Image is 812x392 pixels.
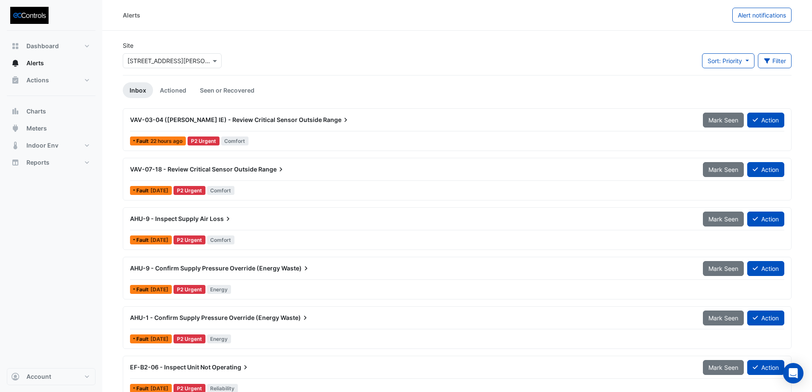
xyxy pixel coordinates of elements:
span: Comfort [207,186,235,195]
div: Open Intercom Messenger [783,363,803,383]
button: Alert notifications [732,8,792,23]
button: Charts [7,103,95,120]
span: Mark Seen [708,215,738,223]
span: Waste) [281,264,310,273]
button: Account [7,368,95,385]
button: Action [747,212,784,226]
span: Alert notifications [738,12,786,19]
span: Wed 20-Aug-2025 12:15 AEST [150,138,182,144]
span: Mon 24-Mar-2025 09:00 AEDT [150,385,168,392]
button: Mark Seen [703,261,744,276]
span: Charts [26,107,46,116]
span: Thu 24-Jul-2025 09:00 AEST [150,286,168,293]
div: P2 Urgent [173,285,205,294]
button: Reports [7,154,95,171]
a: Inbox [123,82,153,98]
button: Sort: Priority [702,53,754,68]
span: AHU-9 - Inspect Supply Air [130,215,208,222]
button: Mark Seen [703,113,744,128]
span: Mark Seen [708,116,738,124]
app-icon: Reports [11,158,20,167]
app-icon: Meters [11,124,20,133]
span: Sort: Priority [708,57,742,64]
span: AHU-1 - Confirm Supply Pressure Override (Energy [130,314,279,321]
span: Loss [210,215,232,223]
span: Energy [207,334,231,343]
button: Action [747,311,784,325]
span: Account [26,372,51,381]
app-icon: Actions [11,76,20,84]
span: Reports [26,158,49,167]
span: Indoor Env [26,141,58,150]
span: Comfort [207,235,235,244]
span: Fault [136,287,150,292]
button: Action [747,113,784,128]
span: Fault [136,386,150,391]
span: Fault [136,188,150,193]
span: Mon 18-Aug-2025 09:45 AEST [150,187,168,194]
span: Waste) [280,314,309,322]
button: Indoor Env [7,137,95,154]
span: EF-B2-06 - Inspect Unit Not [130,363,211,371]
button: Action [747,360,784,375]
button: Filter [758,53,792,68]
button: Meters [7,120,95,137]
button: Mark Seen [703,212,744,226]
button: Mark Seen [703,360,744,375]
span: Mark Seen [708,364,738,371]
span: Fri 13-Jun-2025 09:15 AEST [150,336,168,342]
button: Action [747,261,784,276]
button: Action [747,162,784,177]
div: P2 Urgent [188,136,220,145]
span: Operating [212,363,250,372]
span: Fault [136,139,150,144]
span: Mark Seen [708,265,738,272]
span: Range [258,165,285,174]
span: VAV-03-04 ([PERSON_NAME] IE) - Review Critical Sensor Outside [130,116,322,123]
span: Mark Seen [708,314,738,322]
span: Dashboard [26,42,59,50]
span: Range [323,116,350,124]
label: Site [123,41,133,50]
span: Fault [136,238,150,243]
span: Actions [26,76,49,84]
button: Mark Seen [703,311,744,325]
app-icon: Alerts [11,59,20,67]
a: Seen or Recovered [193,82,261,98]
span: Fault [136,337,150,342]
button: Actions [7,72,95,89]
button: Mark Seen [703,162,744,177]
span: Comfort [221,136,249,145]
span: Meters [26,124,47,133]
button: Dashboard [7,38,95,55]
a: Actioned [153,82,193,98]
div: P2 Urgent [173,334,205,343]
span: Mon 11-Aug-2025 07:15 AEST [150,237,168,243]
button: Alerts [7,55,95,72]
span: Mark Seen [708,166,738,173]
span: VAV-07-18 - Review Critical Sensor Outside [130,166,257,173]
div: P2 Urgent [173,186,205,195]
span: AHU-9 - Confirm Supply Pressure Override (Energy [130,264,280,272]
img: Company Logo [10,7,49,24]
app-icon: Charts [11,107,20,116]
span: Alerts [26,59,44,67]
span: Energy [207,285,231,294]
div: Alerts [123,11,140,20]
app-icon: Dashboard [11,42,20,50]
div: P2 Urgent [173,235,205,244]
app-icon: Indoor Env [11,141,20,150]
